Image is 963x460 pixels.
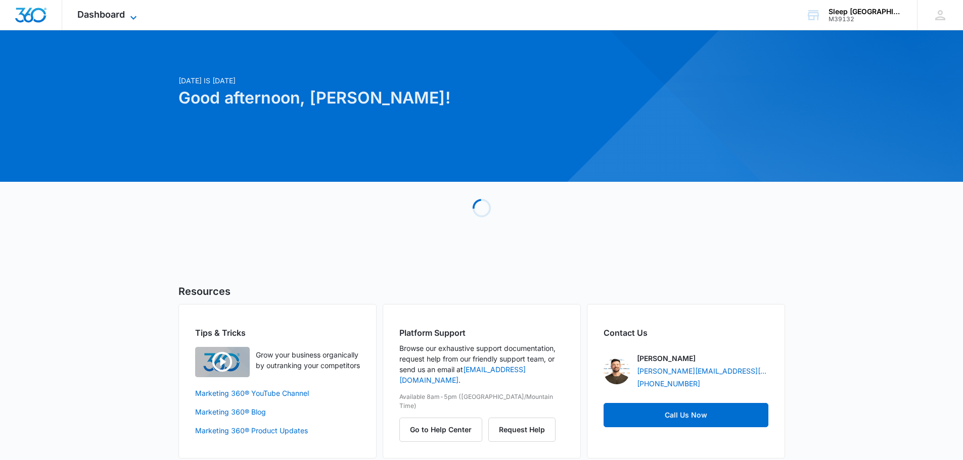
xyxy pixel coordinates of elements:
h2: Tips & Tricks [195,327,360,339]
p: Grow your business organically by outranking your competitors [256,349,360,371]
h2: Platform Support [399,327,564,339]
h2: Contact Us [604,327,768,339]
button: Request Help [488,418,556,442]
div: account name [829,8,902,16]
span: Dashboard [77,9,125,20]
p: [DATE] is [DATE] [178,75,579,86]
p: Browse our exhaustive support documentation, request help from our friendly support team, or send... [399,343,564,385]
a: [PHONE_NUMBER] [637,378,700,389]
img: Quick Overview Video [195,347,250,377]
a: Call Us Now [604,403,768,427]
p: [PERSON_NAME] [637,353,696,364]
div: account id [829,16,902,23]
h5: Resources [178,284,785,299]
a: Go to Help Center [399,425,488,434]
a: [PERSON_NAME][EMAIL_ADDRESS][PERSON_NAME][DOMAIN_NAME] [637,366,768,376]
a: Marketing 360® Product Updates [195,425,360,436]
button: Go to Help Center [399,418,482,442]
a: Request Help [488,425,556,434]
a: Marketing 360® Blog [195,406,360,417]
a: Marketing 360® YouTube Channel [195,388,360,398]
h1: Good afternoon, [PERSON_NAME]! [178,86,579,110]
img: Erik Woods [604,358,630,384]
p: Available 8am-5pm ([GEOGRAPHIC_DATA]/Mountain Time) [399,392,564,411]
